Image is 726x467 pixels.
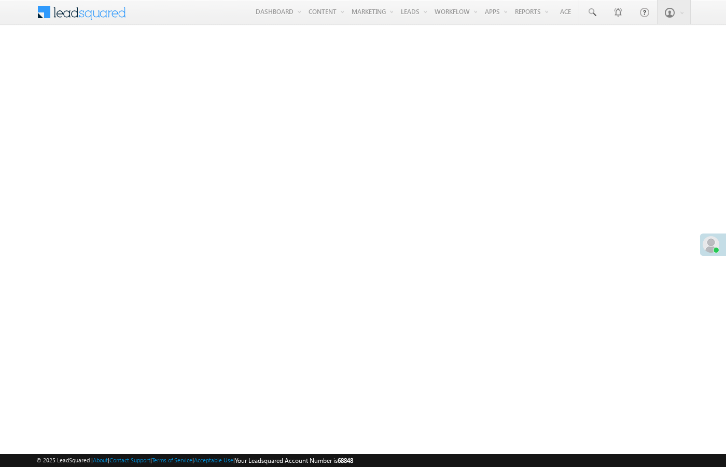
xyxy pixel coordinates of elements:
[152,457,192,463] a: Terms of Service
[109,457,150,463] a: Contact Support
[194,457,233,463] a: Acceptable Use
[235,457,353,464] span: Your Leadsquared Account Number is
[338,457,353,464] span: 68848
[36,456,353,465] span: © 2025 LeadSquared | | | | |
[93,457,108,463] a: About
